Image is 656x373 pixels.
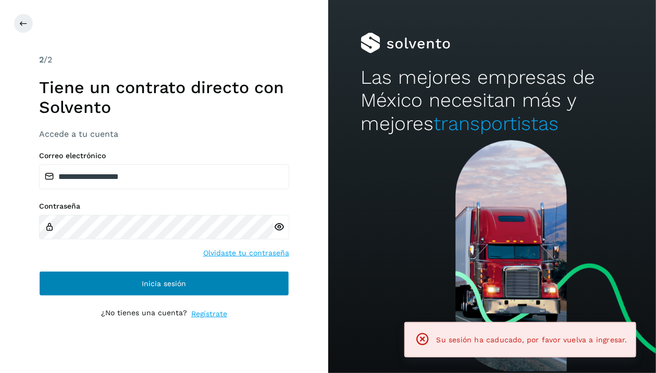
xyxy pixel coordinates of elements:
h2: Las mejores empresas de México necesitan más y mejores [361,66,623,135]
a: Olvidaste tu contraseña [203,248,289,259]
label: Contraseña [39,202,289,211]
span: transportistas [434,112,559,135]
h1: Tiene un contrato directo con Solvento [39,78,289,118]
h3: Accede a tu cuenta [39,129,289,139]
label: Correo electrónico [39,151,289,160]
span: Inicia sesión [142,280,186,287]
span: Su sesión ha caducado, por favor vuelva a ingresar. [437,336,627,344]
p: ¿No tienes una cuenta? [101,308,187,319]
a: Regístrate [191,308,227,319]
div: /2 [39,54,289,66]
span: 2 [39,55,44,65]
button: Inicia sesión [39,271,289,296]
